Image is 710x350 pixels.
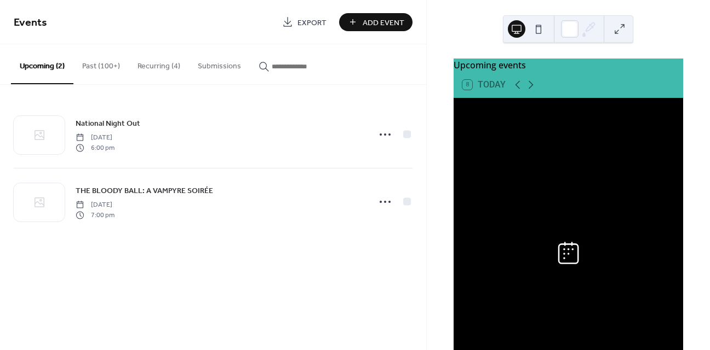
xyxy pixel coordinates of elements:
[14,12,47,33] span: Events
[76,143,114,153] span: 6:00 pm
[76,185,213,197] span: THE BLOODY BALL: A VAMPYRE SOIRÉE
[76,117,140,130] a: National Night Out
[454,59,683,72] div: Upcoming events
[297,17,327,28] span: Export
[76,200,114,210] span: [DATE]
[76,118,140,130] span: National Night Out
[76,210,114,220] span: 7:00 pm
[363,17,404,28] span: Add Event
[189,44,250,83] button: Submissions
[274,13,335,31] a: Export
[339,13,413,31] button: Add Event
[129,44,189,83] button: Recurring (4)
[76,184,213,197] a: THE BLOODY BALL: A VAMPYRE SOIRÉE
[73,44,129,83] button: Past (100+)
[76,133,114,143] span: [DATE]
[11,44,73,84] button: Upcoming (2)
